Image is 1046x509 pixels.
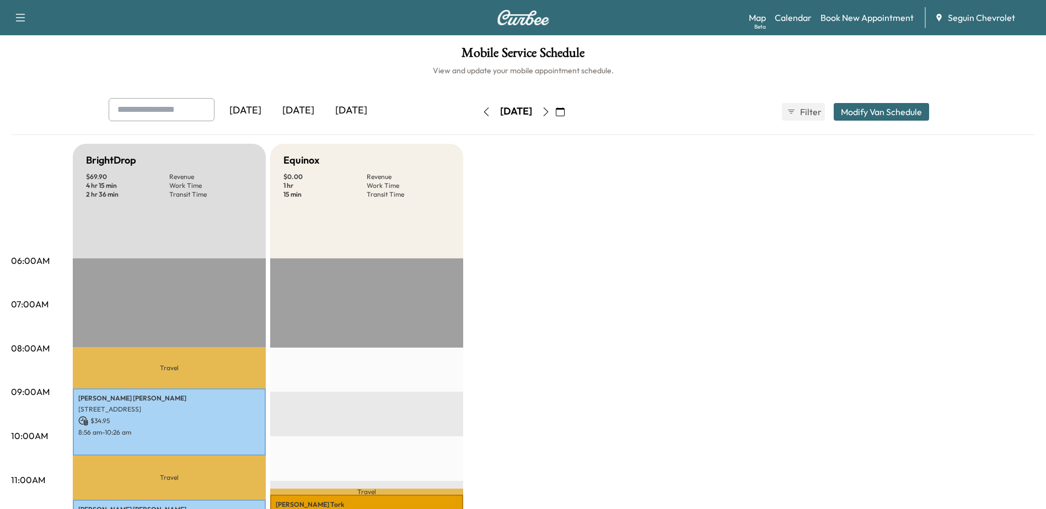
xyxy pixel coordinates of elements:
[775,11,812,24] a: Calendar
[782,103,825,121] button: Filter
[219,98,272,123] div: [DATE]
[367,181,450,190] p: Work Time
[497,10,550,25] img: Curbee Logo
[367,190,450,199] p: Transit Time
[169,190,253,199] p: Transit Time
[11,46,1035,65] h1: Mobile Service Schedule
[11,254,50,267] p: 06:00AM
[78,405,260,414] p: [STREET_ADDRESS]
[169,181,253,190] p: Work Time
[78,394,260,403] p: [PERSON_NAME] [PERSON_NAME]
[948,11,1015,24] span: Seguin Chevrolet
[11,473,45,486] p: 11:00AM
[86,172,169,181] p: $ 69.90
[169,172,253,181] p: Revenue
[86,190,169,199] p: 2 hr 36 min
[73,347,266,388] p: Travel
[73,456,266,500] p: Travel
[325,98,378,123] div: [DATE]
[270,489,463,495] p: Travel
[86,181,169,190] p: 4 hr 15 min
[86,153,136,168] h5: BrightDrop
[800,105,820,118] span: Filter
[11,297,49,311] p: 07:00AM
[11,342,50,355] p: 08:00AM
[276,500,458,509] p: [PERSON_NAME] Tork
[78,428,260,437] p: 8:56 am - 10:26 am
[283,153,319,168] h5: Equinox
[11,385,50,398] p: 09:00AM
[78,416,260,426] p: $ 34.95
[834,103,929,121] button: Modify Van Schedule
[500,105,532,118] div: [DATE]
[754,23,766,31] div: Beta
[283,190,367,199] p: 15 min
[367,172,450,181] p: Revenue
[11,65,1035,76] h6: View and update your mobile appointment schedule.
[11,429,48,442] p: 10:00AM
[820,11,914,24] a: Book New Appointment
[283,172,367,181] p: $ 0.00
[272,98,325,123] div: [DATE]
[283,181,367,190] p: 1 hr
[749,11,766,24] a: MapBeta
